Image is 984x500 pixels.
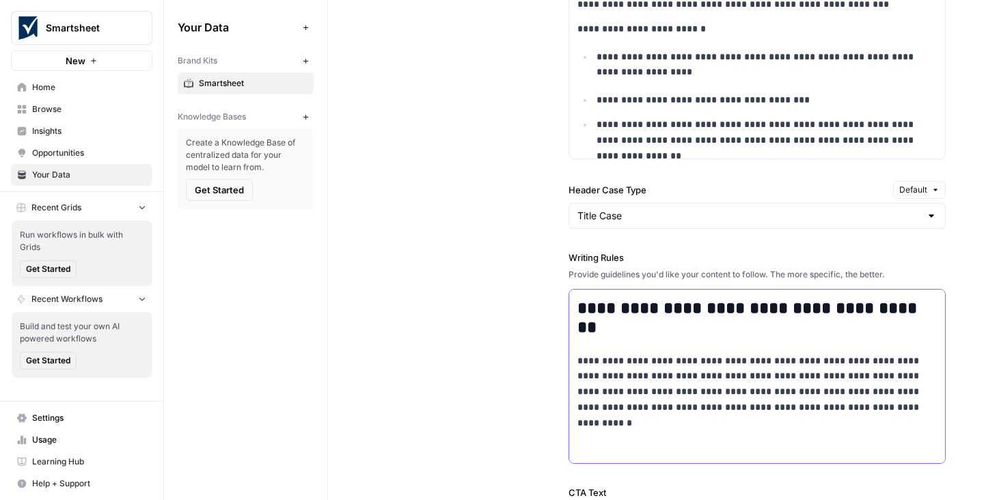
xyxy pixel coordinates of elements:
div: Provide guidelines you'd like your content to follow. The more specific, the better. [569,268,946,281]
span: Insights [32,125,146,137]
span: Home [32,81,146,94]
span: Smartsheet [46,21,128,35]
span: Brand Kits [178,55,217,67]
span: Smartsheet [199,77,307,89]
span: Recent Workflows [31,293,102,305]
label: Header Case Type [569,183,888,197]
a: Learning Hub [11,451,152,473]
a: Opportunities [11,142,152,164]
button: Help + Support [11,473,152,495]
span: Browse [32,103,146,115]
span: Your Data [178,19,297,36]
label: Writing Rules [569,251,946,264]
span: Help + Support [32,477,146,490]
a: Settings [11,407,152,429]
a: Insights [11,120,152,142]
span: Get Started [195,183,244,197]
button: Recent Workflows [11,289,152,309]
span: Usage [32,434,146,446]
a: Your Data [11,164,152,186]
span: New [66,54,85,68]
input: Title Case [577,209,920,223]
span: Learning Hub [32,456,146,468]
span: Your Data [32,169,146,181]
span: Recent Grids [31,202,81,214]
a: Usage [11,429,152,451]
button: Default [893,181,946,199]
a: Smartsheet [178,72,314,94]
button: Get Started [20,352,77,370]
span: Opportunities [32,147,146,159]
span: Settings [32,412,146,424]
img: Smartsheet Logo [16,16,40,40]
button: New [11,51,152,71]
span: Get Started [26,263,70,275]
button: Get Started [186,179,253,201]
button: Workspace: Smartsheet [11,11,152,45]
a: Browse [11,98,152,120]
button: Recent Grids [11,197,152,218]
span: Run workflows in bulk with Grids [20,229,144,253]
a: Home [11,77,152,98]
span: Knowledge Bases [178,111,246,123]
span: Get Started [26,355,70,367]
span: Create a Knowledge Base of centralized data for your model to learn from. [186,137,305,173]
label: CTA Text [569,486,946,499]
span: Default [899,184,927,196]
button: Get Started [20,260,77,278]
span: Build and test your own AI powered workflows [20,320,144,345]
